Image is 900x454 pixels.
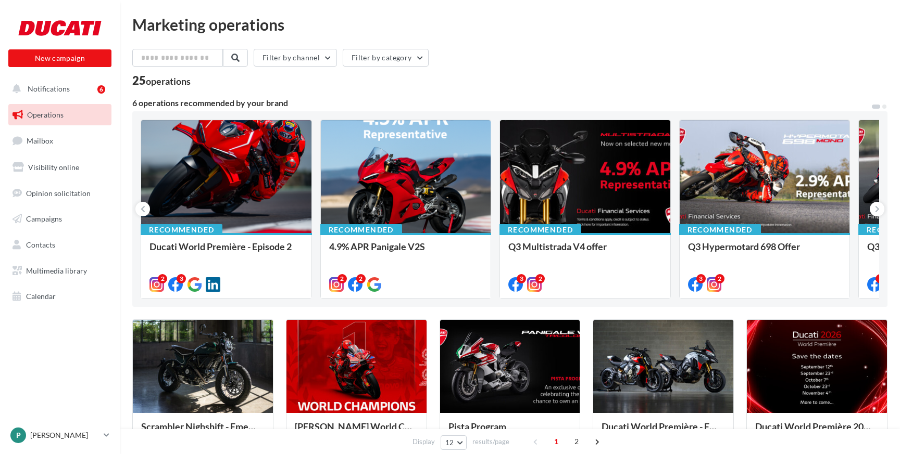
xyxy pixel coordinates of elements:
[8,49,111,67] button: New campaign
[8,425,111,445] a: P [PERSON_NAME]
[6,286,114,307] a: Calendar
[413,437,435,447] span: Display
[6,234,114,256] a: Contacts
[568,433,585,450] span: 2
[548,433,565,450] span: 1
[26,240,55,249] span: Contacts
[6,157,114,178] a: Visibility online
[6,78,109,100] button: Notifications 6
[688,241,842,262] div: Q3 Hypermotard 698 Offer
[27,110,64,119] span: Operations
[755,421,879,442] div: Ducati World Première 2026
[320,224,402,236] div: Recommended
[441,435,467,450] button: 12
[445,438,454,447] span: 12
[97,85,105,94] div: 6
[508,241,662,262] div: Q3 Multistrada V4 offer
[6,104,114,126] a: Operations
[602,421,725,442] div: Ducati World Première - Episode 1
[356,274,366,283] div: 2
[679,224,761,236] div: Recommended
[6,260,114,282] a: Multimedia library
[26,188,91,197] span: Opinion solicitation
[329,241,483,262] div: 4.9% APR Panigale V2S
[696,274,706,283] div: 3
[27,136,53,145] span: Mailbox
[295,421,418,442] div: [PERSON_NAME] World Champion
[448,421,572,442] div: Pista Program
[26,266,87,275] span: Multimedia library
[337,274,347,283] div: 2
[132,99,871,107] div: 6 operations recommended by your brand
[254,49,337,67] button: Filter by channel
[499,224,581,236] div: Recommended
[132,17,888,32] div: Marketing operations
[535,274,545,283] div: 2
[16,430,21,440] span: P
[6,183,114,204] a: Opinion solicitation
[141,421,265,442] div: Scrambler Nighshift - Emerald Green
[146,76,191,86] div: operations
[28,84,70,93] span: Notifications
[30,430,99,440] p: [PERSON_NAME]
[132,75,191,86] div: 25
[715,274,724,283] div: 2
[517,274,526,283] div: 3
[26,292,56,301] span: Calendar
[158,274,167,283] div: 2
[141,224,222,236] div: Recommended
[26,214,62,223] span: Campaigns
[472,437,509,447] span: results/page
[177,274,186,283] div: 3
[149,241,303,262] div: Ducati World Première - Episode 2
[343,49,429,67] button: Filter by category
[6,208,114,230] a: Campaigns
[6,129,114,152] a: Mailbox
[876,274,885,283] div: 3
[28,163,79,172] span: Visibility online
